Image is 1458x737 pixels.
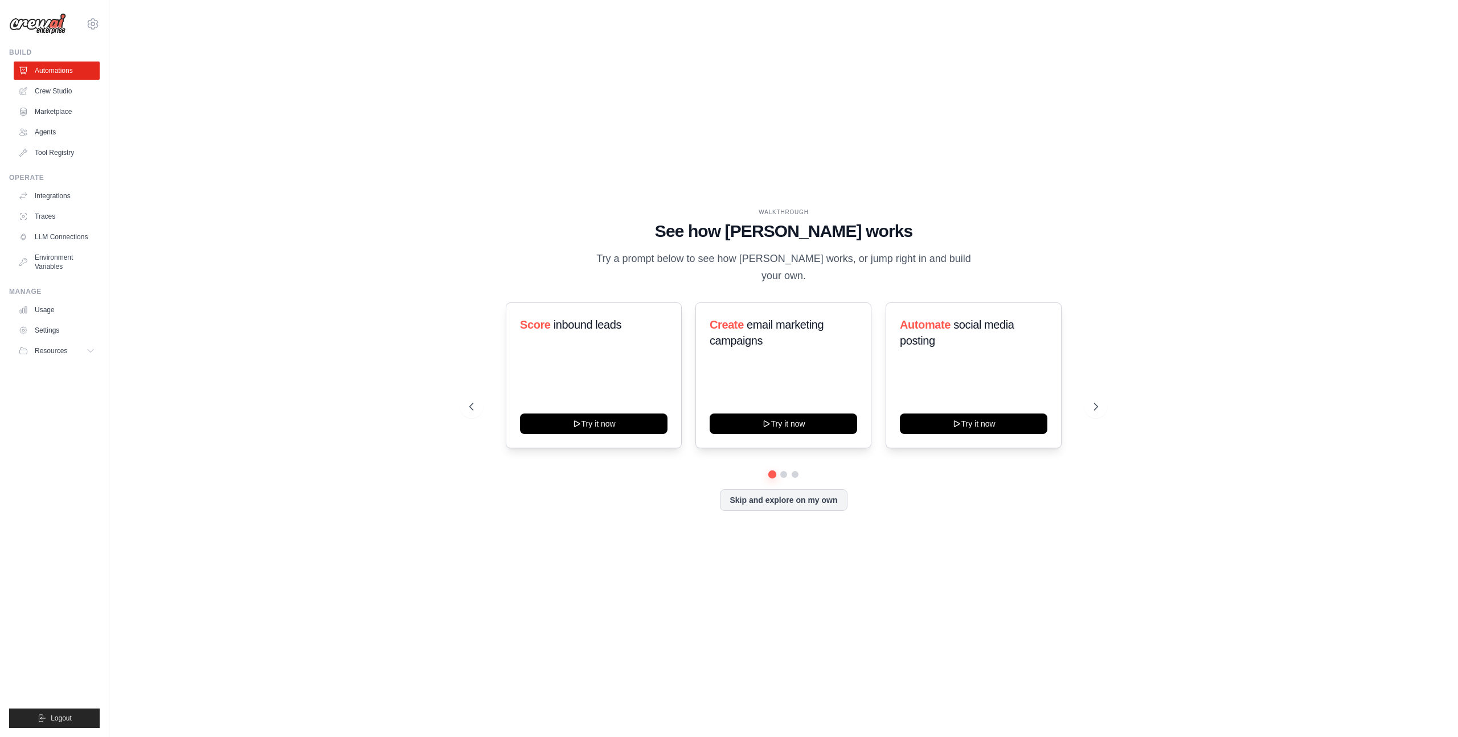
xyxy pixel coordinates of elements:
[14,103,100,121] a: Marketplace
[710,318,744,331] span: Create
[14,82,100,100] a: Crew Studio
[14,62,100,80] a: Automations
[9,13,66,35] img: Logo
[14,248,100,276] a: Environment Variables
[9,173,100,182] div: Operate
[720,489,847,511] button: Skip and explore on my own
[35,346,67,355] span: Resources
[900,318,1014,347] span: social media posting
[14,187,100,205] a: Integrations
[9,287,100,296] div: Manage
[14,144,100,162] a: Tool Registry
[14,228,100,246] a: LLM Connections
[592,251,975,284] p: Try a prompt below to see how [PERSON_NAME] works, or jump right in and build your own.
[14,123,100,141] a: Agents
[14,321,100,339] a: Settings
[900,318,951,331] span: Automate
[14,342,100,360] button: Resources
[9,709,100,728] button: Logout
[51,714,72,723] span: Logout
[469,208,1098,216] div: WALKTHROUGH
[554,318,621,331] span: inbound leads
[520,413,667,434] button: Try it now
[520,318,551,331] span: Score
[710,318,824,347] span: email marketing campaigns
[900,413,1047,434] button: Try it now
[9,48,100,57] div: Build
[469,221,1098,241] h1: See how [PERSON_NAME] works
[14,301,100,319] a: Usage
[710,413,857,434] button: Try it now
[14,207,100,226] a: Traces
